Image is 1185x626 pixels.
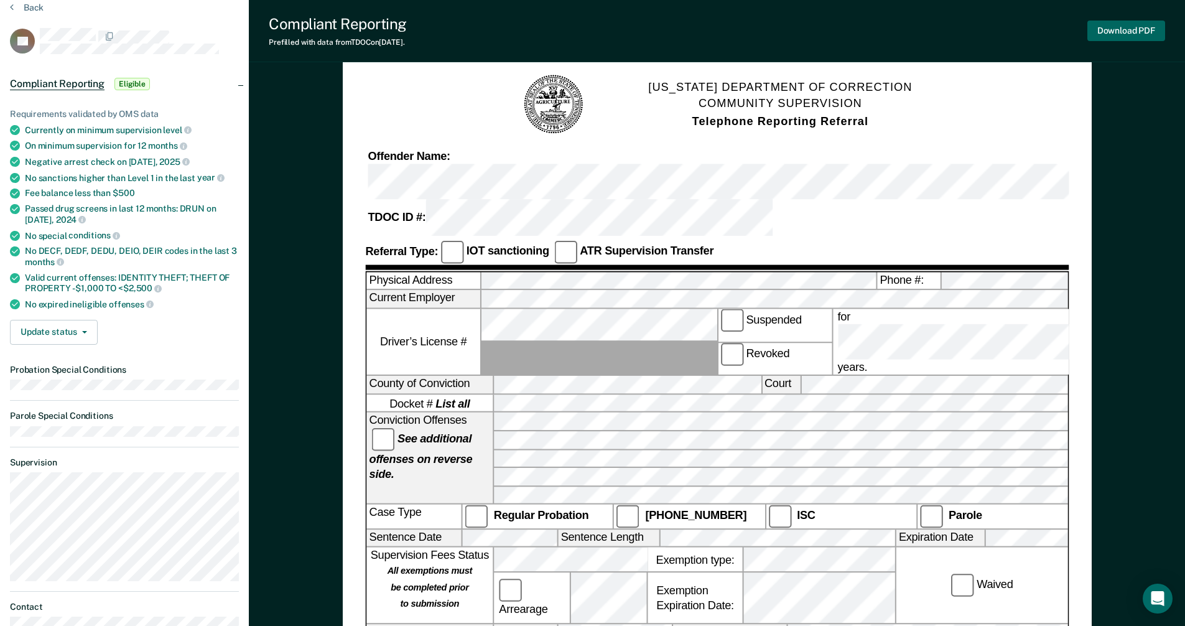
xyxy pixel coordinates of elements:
div: Prefilled with data from TDOC on [DATE] . [269,38,407,47]
span: <$2,500 [118,283,162,293]
div: Requirements validated by OMS data [10,109,239,119]
dt: Probation Special Conditions [10,365,239,375]
strong: List all [435,397,470,409]
div: Currently on minimum supervision [25,124,239,136]
input: See additional offenses on reverse side. [371,428,394,451]
input: Arrearage [499,579,522,602]
div: Valid current offenses: IDENTITY THEFT; THEFT OF PROPERTY - $1,000 TO [25,273,239,294]
label: Phone #: [877,272,940,289]
h1: [US_STATE] DEPARTMENT OF CORRECTION COMMUNITY SUPERVISION [648,79,912,130]
strong: [PHONE_NUMBER] [645,510,746,522]
strong: ATR Supervision Transfer [580,245,713,257]
strong: TDOC ID #: [368,211,425,223]
span: level [163,125,191,135]
button: Download PDF [1087,21,1165,41]
span: conditions [68,230,119,240]
span: months [148,141,187,151]
input: Revoked [720,343,743,366]
input: Suspended [720,309,743,332]
div: No sanctions higher than Level 1 in the last [25,172,239,184]
label: Physical Address [366,272,480,289]
label: Exemption type: [648,548,742,572]
strong: See additional offenses on reverse side. [369,432,472,480]
strong: IOT sanctioning [466,245,549,257]
span: Docket # [389,396,470,411]
label: Suspended [718,309,831,342]
label: County of Conviction [366,376,493,394]
strong: All exemptions must be completed prior to submission [387,566,472,610]
span: months [25,257,64,267]
strong: Regular Probation [493,510,588,522]
span: Compliant Reporting [10,78,105,90]
div: Compliant Reporting [269,15,407,33]
div: On minimum supervision for 12 [25,140,239,151]
dt: Parole Special Conditions [10,411,239,421]
strong: Referral Type: [365,245,438,257]
button: Update status [10,320,98,345]
label: Sentence Length [558,530,659,547]
dt: Supervision [10,457,239,468]
strong: Offender Name: [368,150,450,162]
span: 2025 [159,157,189,167]
div: Fee balance less than [25,188,239,199]
span: offenses [109,299,154,309]
dt: Contact [10,602,239,612]
div: Negative arrest check on [DATE], [25,156,239,167]
strong: Parole [949,510,982,522]
span: $500 [113,188,134,198]
div: Passed drug screens in last 12 months: DRUN on [DATE], [25,203,239,225]
label: Arrearage [496,579,567,617]
label: Expiration Date [896,530,984,547]
input: IOT sanctioning [440,240,463,263]
div: No expired ineligible [25,299,239,310]
input: Waived [950,574,974,597]
label: Current Employer [366,291,480,308]
label: Waived [948,574,1015,597]
div: Case Type [366,505,461,528]
input: for years. [837,324,1184,360]
input: ISC [768,505,791,528]
div: Supervision Fees Status [366,548,493,624]
strong: Telephone Reporting Referral [692,114,868,127]
input: [PHONE_NUMBER] [616,505,639,528]
div: No special [25,230,239,241]
span: Eligible [114,78,150,90]
img: TN Seal [522,73,585,136]
div: No DECF, DEDF, DEDU, DEIO, DEIR codes in the last 3 [25,246,239,267]
input: ATR Supervision Transfer [554,240,577,263]
span: year [197,172,225,182]
label: Court [761,376,799,394]
strong: ISC [797,510,815,522]
div: Exemption Expiration Date: [648,573,742,624]
button: Back [10,2,44,13]
span: 2024 [56,215,86,225]
label: Revoked [718,343,831,375]
label: Sentence Date [366,530,461,547]
div: Open Intercom Messenger [1143,584,1173,614]
input: Regular Probation [465,505,488,528]
label: Driver’s License # [366,309,480,375]
input: Parole [919,505,942,528]
div: Conviction Offenses [366,413,493,504]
